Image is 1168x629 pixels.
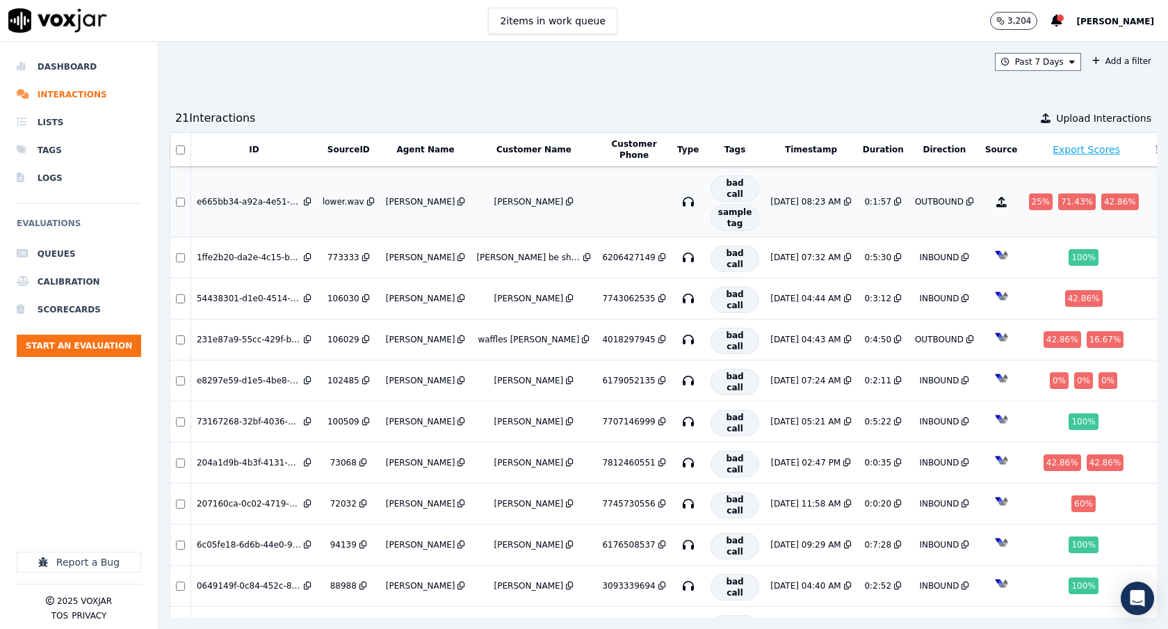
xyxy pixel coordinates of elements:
[1041,111,1151,125] button: Upload Interactions
[770,375,841,386] div: [DATE] 07:24 AM
[386,416,455,427] div: [PERSON_NAME]
[51,610,68,621] button: TOS
[923,144,966,155] button: Direction
[711,287,760,313] span: bad call
[1098,372,1117,389] div: 0 %
[1029,193,1053,210] div: 25 %
[1076,13,1168,29] button: [PERSON_NAME]
[1050,372,1069,389] div: 0 %
[494,498,564,509] div: [PERSON_NAME]
[1087,53,1157,70] button: Add a filter
[989,489,1014,513] img: VICIDIAL_icon
[989,407,1014,431] img: VICIDIAL_icon
[327,144,370,155] button: SourceID
[602,293,655,304] div: 7743062535
[1076,17,1154,26] span: [PERSON_NAME]
[330,498,357,509] div: 72032
[1101,193,1139,210] div: 42.86 %
[989,284,1014,308] img: VICIDIAL_icon
[711,492,760,518] span: bad call
[989,571,1014,596] img: VICIDIAL_icon
[864,334,891,345] div: 0:4:50
[919,539,959,550] div: INBOUND
[864,416,891,427] div: 0:5:22
[919,416,959,427] div: INBOUND
[330,539,357,550] div: 94139
[1044,331,1081,348] div: 42.86 %
[17,53,141,81] li: Dashboard
[386,498,455,509] div: [PERSON_NAME]
[1121,582,1154,615] div: Open Intercom Messenger
[494,580,564,591] div: [PERSON_NAME]
[386,334,455,345] div: [PERSON_NAME]
[711,175,760,202] span: bad call
[1069,413,1098,430] div: 100 %
[17,296,141,324] a: Scorecards
[17,215,141,240] h6: Evaluations
[327,375,359,386] div: 102485
[197,252,301,263] div: 1ffe2b20-da2e-4c15-bbff-0a3e1e06fe6c
[386,457,455,468] div: [PERSON_NAME]
[864,539,891,550] div: 0:7:28
[1053,143,1120,157] button: Export Scores
[1056,111,1151,125] span: Upload Interactions
[386,252,455,263] div: [PERSON_NAME]
[989,530,1014,555] img: VICIDIAL_icon
[496,144,571,155] button: Customer Name
[17,552,141,573] button: Report a Bug
[711,246,760,272] span: bad call
[386,375,455,386] div: [PERSON_NAME]
[724,144,745,155] button: Tags
[197,539,301,550] div: 6c05fe18-6d6b-44e0-9426-7c008c8f731a
[602,498,655,509] div: 7745730556
[602,252,655,263] div: 6206427149
[327,252,359,263] div: 773333
[17,109,141,136] a: Lists
[864,375,891,386] div: 0:2:11
[770,196,841,207] div: [DATE] 08:23 AM
[985,144,1018,155] button: Source
[1069,536,1098,553] div: 100 %
[1069,249,1098,266] div: 100 %
[602,375,655,386] div: 6179052135
[494,375,564,386] div: [PERSON_NAME]
[197,498,301,509] div: 207160ca-0c02-4719-bae9-65e33cd5179d
[995,53,1081,71] button: Past 7 Days
[770,539,841,550] div: [DATE] 09:29 AM
[197,196,301,207] div: e665bb34-a92a-4e51-813b-5778faede64b
[197,334,301,345] div: 231e87a9-55cc-429f-b713-7dff44a2589d
[602,334,655,345] div: 4018297945
[863,144,904,155] button: Duration
[478,334,579,345] div: waffles [PERSON_NAME]
[989,366,1014,390] img: VICIDIAL_icon
[17,268,141,296] a: Calibration
[919,580,959,591] div: INBOUND
[864,498,891,509] div: 0:0:20
[17,81,141,109] a: Interactions
[770,580,841,591] div: [DATE] 04:40 AM
[989,243,1014,267] img: VICIDIAL_icon
[8,8,107,33] img: voxjar logo
[494,457,564,468] div: [PERSON_NAME]
[1065,290,1103,307] div: 42.86 %
[864,457,891,468] div: 0:0:35
[919,457,959,468] div: INBOUND
[330,580,357,591] div: 88988
[386,196,455,207] div: [PERSON_NAME]
[494,293,564,304] div: [PERSON_NAME]
[711,205,760,231] span: sample tag
[864,293,891,304] div: 0:3:12
[57,596,112,607] p: 2025 Voxjar
[711,369,760,395] span: bad call
[785,144,837,155] button: Timestamp
[327,334,359,345] div: 106029
[711,328,760,354] span: bad call
[770,416,841,427] div: [DATE] 05:21 AM
[494,539,564,550] div: [PERSON_NAME]
[17,164,141,192] a: Logs
[711,410,760,436] span: bad call
[323,196,364,207] div: lower.wav
[17,240,141,268] li: Queues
